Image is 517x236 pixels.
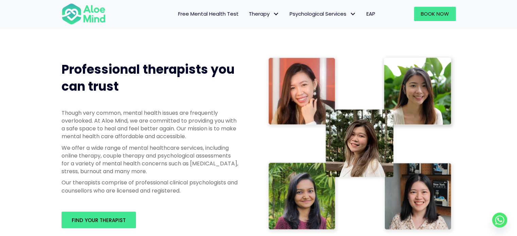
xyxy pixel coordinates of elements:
[492,213,507,228] a: Whatsapp
[285,7,361,21] a: Psychological ServicesPsychological Services: submenu
[290,10,356,17] span: Psychological Services
[62,144,238,176] p: We offer a wide range of mental healthcare services, including online therapy, couple therapy and...
[62,3,106,25] img: Aloe mind Logo
[72,217,126,224] span: Find your therapist
[62,61,235,95] span: Professional therapists you can trust
[244,7,285,21] a: TherapyTherapy: submenu
[115,7,380,21] nav: Menu
[62,212,136,228] a: Find your therapist
[361,7,380,21] a: EAP
[62,109,238,141] p: Though very common, mental health issues are frequently overlooked. At Aloe Mind, we are committe...
[348,9,358,19] span: Psychological Services: submenu
[178,10,239,17] span: Free Mental Health Test
[414,7,456,21] a: Book Now
[62,179,238,194] p: Our therapists comprise of professional clinical psychologists and counsellors who are licensed a...
[265,54,456,235] img: Therapist collage
[271,9,281,19] span: Therapy: submenu
[249,10,279,17] span: Therapy
[421,10,449,17] span: Book Now
[366,10,375,17] span: EAP
[173,7,244,21] a: Free Mental Health Test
